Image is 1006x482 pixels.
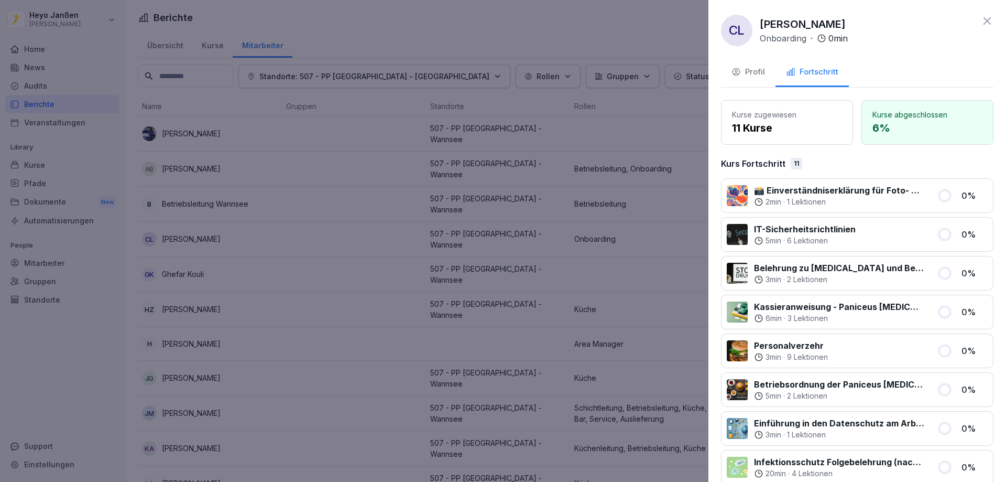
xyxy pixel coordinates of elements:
p: Einführung in den Datenschutz am Arbeitsplatz nach Art. 13 ff. DSGVO [754,417,924,430]
p: 📸 Einverständniserklärung für Foto- und Videonutzung [754,184,924,197]
p: 1 Lektionen [787,197,826,207]
p: Kurs Fortschritt [721,157,785,170]
p: 0 % [961,267,988,280]
div: Profil [731,66,765,78]
div: Fortschritt [786,66,838,78]
p: Onboarding [760,32,806,45]
p: 0 % [961,345,988,357]
p: Personalverzehr [754,339,828,352]
p: 6 min [766,313,782,324]
p: 0 % [961,383,988,396]
p: 0 % [961,461,988,474]
p: 4 Lektionen [792,468,833,479]
button: Fortschritt [775,59,849,87]
div: 11 [791,158,802,169]
div: · [754,274,924,285]
div: · [754,352,828,362]
p: 2 Lektionen [787,274,827,285]
p: 3 min [766,274,781,285]
p: IT-Sicherheitsrichtlinien [754,223,856,235]
div: CL [721,15,752,46]
p: 3 min [766,430,781,440]
p: 9 Lektionen [787,352,828,362]
p: 6 Lektionen [787,235,828,246]
div: · [754,430,924,440]
p: 0 % [961,228,988,241]
p: 3 min [766,352,781,362]
p: Kassieranweisung - Paniceus [MEDICAL_DATA] Systemzentrale GmbH [754,301,924,313]
p: [PERSON_NAME] [760,16,846,32]
p: 3 Lektionen [788,313,828,324]
div: · [760,32,848,45]
div: · [754,468,924,479]
p: 2 Lektionen [787,391,827,401]
p: 6 % [872,120,982,136]
div: · [754,313,924,324]
p: 0 % [961,189,988,202]
p: 2 min [766,197,781,207]
p: 0 min [828,32,848,45]
p: Infektionsschutz Folgebelehrung (nach §43 IfSG) [754,456,924,468]
div: · [754,235,856,246]
div: · [754,197,924,207]
p: 5 min [766,391,781,401]
p: 0 % [961,422,988,435]
p: 11 Kurse [732,120,842,136]
div: · [754,391,924,401]
p: 20 min [766,468,786,479]
p: Belehrung zu [MEDICAL_DATA] und Betäubungsmitteln am Arbeitsplatz [754,262,924,274]
p: 0 % [961,306,988,318]
p: Betriebsordnung der Paniceus [MEDICAL_DATA] Systemzentrale [754,378,924,391]
button: Profil [721,59,775,87]
p: 5 min [766,235,781,246]
p: Kurse abgeschlossen [872,109,982,120]
p: 1 Lektionen [787,430,826,440]
p: Kurse zugewiesen [732,109,842,120]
